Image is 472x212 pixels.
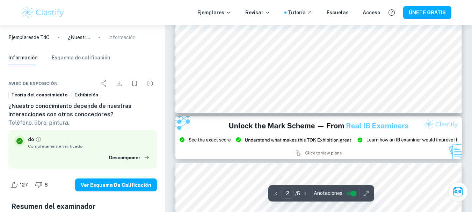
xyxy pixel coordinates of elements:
font: ÚNETE GRATIS [409,10,446,16]
font: Teléfono, libro, pintura. [8,119,69,126]
font: 127 [20,182,28,188]
div: Marcador [128,76,141,90]
font: do [28,137,34,142]
font: Revisar [245,10,263,15]
font: ¿Nuestro conocimiento depende de nuestras interacciones con otros conocedores? [68,35,256,40]
button: Pregúntale a Clai [448,182,468,202]
font: Anotaciones [314,190,342,196]
font: Esquema de calificación [52,55,110,60]
font: Escuelas [327,10,349,15]
font: Acceso [363,10,380,15]
font: Información [108,35,136,40]
button: Ver esquema de calificación [75,178,157,191]
font: Resumen del examinador [11,202,95,211]
font: Información [8,55,38,60]
img: Logotipo de Clastify [21,6,65,20]
font: Ejemplares [8,35,34,40]
a: Acceso [363,9,380,16]
button: Ayuda y comentarios [386,7,398,19]
font: Aviso de exposición [8,81,58,86]
font: 5 [297,191,300,196]
div: Compartir [97,76,111,90]
button: Descomponer [107,152,151,163]
font: Exhibición [74,92,98,97]
font: Ver esquema de calificación [81,182,151,188]
div: Aversión [33,179,52,190]
font: de TdC [34,35,50,40]
a: Teoría del conocimiento [8,90,70,99]
font: Descomponer [109,155,140,160]
div: Informar de un problema [143,76,157,90]
font: Tutoría [288,10,306,15]
font: Completamente verificado [28,144,83,149]
font: ¿Nuestro conocimiento depende de nuestras interacciones con otros conocedores? [8,103,131,118]
font: Ejemplares [197,10,224,15]
a: Ejemplaresde TdC [8,34,50,41]
div: Descargar [112,76,126,90]
button: ÚNETE GRATIS [403,6,451,19]
a: Grado totalmente verificado [35,136,42,142]
font: / [295,191,297,196]
div: Como [8,179,32,190]
a: Escuelas [327,9,349,16]
font: Teoría del conocimiento [11,92,67,97]
a: Tutoría [288,9,313,16]
font: 8 [45,182,48,188]
a: Exhibición [72,90,101,99]
img: Anuncio [175,116,462,159]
